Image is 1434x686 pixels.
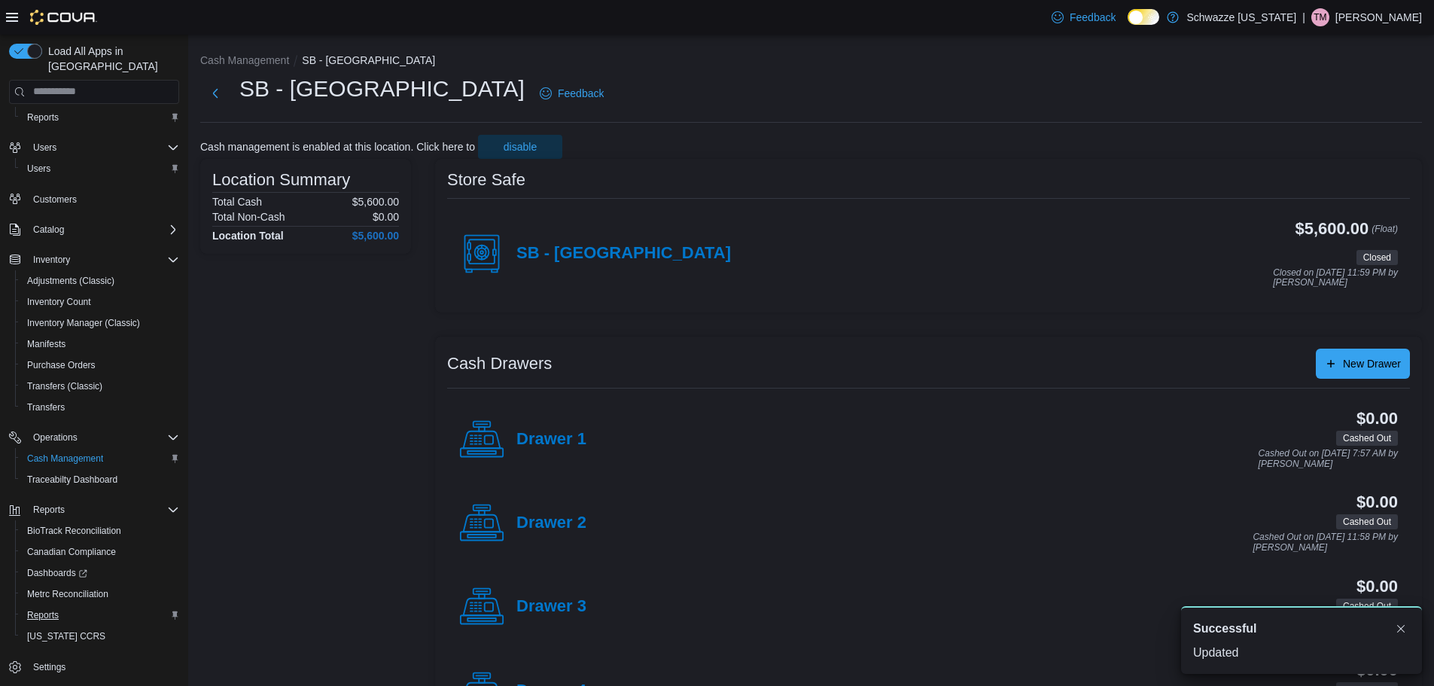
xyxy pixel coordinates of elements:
[15,107,185,128] button: Reports
[15,376,185,397] button: Transfers (Classic)
[21,471,123,489] a: Traceabilty Dashboard
[15,291,185,313] button: Inventory Count
[27,251,76,269] button: Inventory
[21,335,179,353] span: Manifests
[21,398,179,416] span: Transfers
[21,108,179,127] span: Reports
[516,430,586,450] h4: Drawer 1
[27,474,117,486] span: Traceabilty Dashboard
[27,567,87,579] span: Dashboards
[21,314,146,332] a: Inventory Manager (Classic)
[1295,220,1369,238] h3: $5,600.00
[27,657,179,676] span: Settings
[33,504,65,516] span: Reports
[1363,251,1391,264] span: Closed
[3,249,185,270] button: Inventory
[3,188,185,210] button: Customers
[27,139,179,157] span: Users
[478,135,562,159] button: disable
[21,335,72,353] a: Manifests
[200,78,230,108] button: Next
[352,196,399,208] p: $5,600.00
[15,158,185,179] button: Users
[21,564,93,582] a: Dashboards
[3,656,185,678] button: Settings
[558,86,604,101] span: Feedback
[21,377,108,395] a: Transfers (Classic)
[33,194,77,206] span: Customers
[27,275,114,287] span: Adjustments (Classic)
[352,230,399,242] h4: $5,600.00
[15,541,185,563] button: Canadian Compliance
[27,546,116,558] span: Canadian Compliance
[15,626,185,647] button: [US_STATE] CCRS
[1186,8,1296,26] p: Schwazze [US_STATE]
[15,469,185,490] button: Traceabilty Dashboard
[21,606,179,624] span: Reports
[33,431,78,444] span: Operations
[21,398,71,416] a: Transfers
[21,564,179,582] span: Dashboards
[21,585,179,603] span: Metrc Reconciliation
[21,293,179,311] span: Inventory Count
[27,658,72,676] a: Settings
[27,380,102,392] span: Transfers (Classic)
[15,397,185,418] button: Transfers
[27,630,105,642] span: [US_STATE] CCRS
[3,219,185,240] button: Catalog
[516,244,731,264] h4: SB - [GEOGRAPHIC_DATA]
[1253,532,1398,553] p: Cashed Out on [DATE] 11:58 PM by [PERSON_NAME]
[30,10,97,25] img: Cova
[1335,8,1422,26] p: [PERSON_NAME]
[21,108,65,127] a: Reports
[21,272,179,290] span: Adjustments (Classic)
[1311,8,1329,26] div: Thomas Maxwell
[15,334,185,355] button: Manifests
[1193,620,1410,638] div: Notification
[27,428,84,447] button: Operations
[15,313,185,334] button: Inventory Manager (Classic)
[1336,514,1398,529] span: Cashed Out
[27,501,179,519] span: Reports
[27,359,96,371] span: Purchase Orders
[1070,10,1116,25] span: Feedback
[27,139,62,157] button: Users
[21,471,179,489] span: Traceabilty Dashboard
[21,160,179,178] span: Users
[27,428,179,447] span: Operations
[516,597,586,617] h4: Drawer 3
[1356,250,1398,265] span: Closed
[21,627,179,645] span: Washington CCRS
[212,230,284,242] h4: Location Total
[33,254,70,266] span: Inventory
[3,499,185,520] button: Reports
[21,627,111,645] a: [US_STATE] CCRS
[27,163,50,175] span: Users
[3,137,185,158] button: Users
[1314,8,1326,26] span: TM
[21,314,179,332] span: Inventory Manager (Classic)
[21,585,114,603] a: Metrc Reconciliation
[27,251,179,269] span: Inventory
[27,338,65,350] span: Manifests
[1356,410,1398,428] h3: $0.00
[239,74,525,104] h1: SB - [GEOGRAPHIC_DATA]
[15,448,185,469] button: Cash Management
[1302,8,1305,26] p: |
[21,293,97,311] a: Inventory Count
[447,171,525,189] h3: Store Safe
[504,139,537,154] span: disable
[15,605,185,626] button: Reports
[516,514,586,533] h4: Drawer 2
[21,606,65,624] a: Reports
[3,427,185,448] button: Operations
[21,522,179,540] span: BioTrack Reconciliation
[1343,431,1391,445] span: Cashed Out
[212,196,262,208] h6: Total Cash
[1392,620,1410,638] button: Dismiss toast
[15,270,185,291] button: Adjustments (Classic)
[27,317,140,329] span: Inventory Manager (Classic)
[21,377,179,395] span: Transfers (Classic)
[212,211,285,223] h6: Total Non-Cash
